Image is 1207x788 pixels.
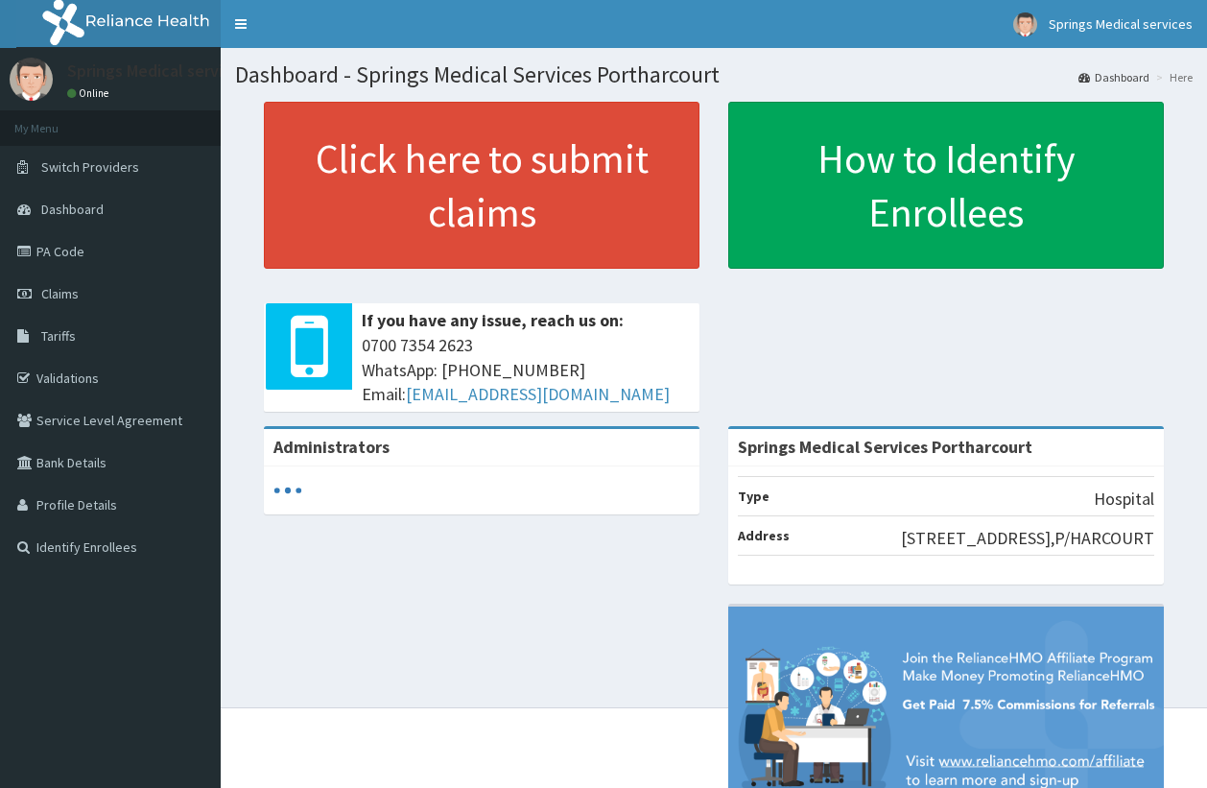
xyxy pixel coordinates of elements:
[362,333,690,407] span: 0700 7354 2623 WhatsApp: [PHONE_NUMBER] Email:
[362,309,624,331] b: If you have any issue, reach us on:
[1013,12,1037,36] img: User Image
[235,62,1193,87] h1: Dashboard - Springs Medical Services Portharcourt
[1078,69,1149,85] a: Dashboard
[273,436,390,458] b: Administrators
[41,158,139,176] span: Switch Providers
[738,527,790,544] b: Address
[273,476,302,505] svg: audio-loading
[406,383,670,405] a: [EMAIL_ADDRESS][DOMAIN_NAME]
[41,201,104,218] span: Dashboard
[738,488,769,505] b: Type
[10,58,53,101] img: User Image
[67,62,248,80] p: Springs Medical services
[1151,69,1193,85] li: Here
[41,327,76,345] span: Tariffs
[728,102,1164,269] a: How to Identify Enrollees
[1049,15,1193,33] span: Springs Medical services
[264,102,699,269] a: Click here to submit claims
[738,436,1032,458] strong: Springs Medical Services Portharcourt
[901,526,1154,551] p: [STREET_ADDRESS],P/HARCOURT
[1094,487,1154,512] p: Hospital
[41,285,79,302] span: Claims
[67,86,113,100] a: Online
